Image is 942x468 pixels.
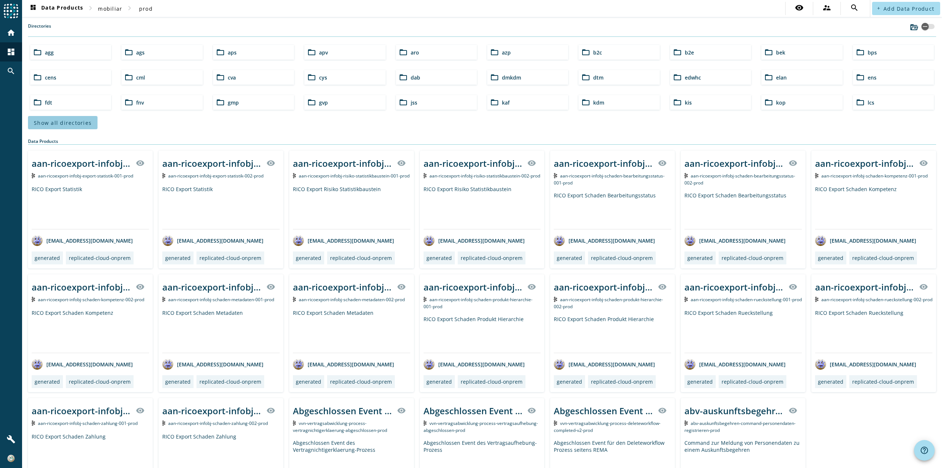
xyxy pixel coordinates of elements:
[28,138,936,145] div: Data Products
[554,421,557,426] img: Kafka Topic: vvn-vertragsabwicklung-process-deleteworkflow-completed-v2-prod
[162,186,280,229] div: RICO Export Statistik
[162,173,166,178] img: Kafka Topic: aan-ricoexport-infobj-export-statistik-002-prod
[307,73,316,82] mat-icon: folder_open
[852,254,914,261] div: replicated-cloud-onprem
[502,99,510,106] span: kaf
[411,99,417,106] span: jss
[815,157,915,169] div: aan-ricoexport-infobj-schaden-kompetenz-001-_stage_
[554,359,565,370] img: avatar
[293,235,304,246] img: avatar
[527,406,536,415] mat-icon: visibility
[307,48,316,57] mat-icon: folder_open
[307,98,316,107] mat-icon: folder_open
[461,378,523,385] div: replicated-cloud-onprem
[684,281,784,293] div: aan-ricoexport-infobj-schaden-rueckstellung-001-_stage_
[424,420,538,433] span: Kafka Topic: vvn-vertragsabwicklung-process-vertragsaufhebung-abgeschlossen-prod
[34,119,92,126] span: Show all directories
[319,74,327,81] span: cys
[593,99,604,106] span: kdm
[691,296,802,303] span: Kafka Topic: aan-ricoexport-infobj-schaden-rueckstellung-001-prod
[32,359,133,370] div: [EMAIL_ADDRESS][DOMAIN_NAME]
[32,235,133,246] div: [EMAIL_ADDRESS][DOMAIN_NAME]
[38,173,133,179] span: Kafka Topic: aan-ricoexport-infobj-export-statistik-001-prod
[293,421,296,426] img: Kafka Topic: vvn-vertragsabwicklung-process-vertragnichtigerklaerung-abgeschlossen-prod
[32,157,131,169] div: aan-ricoexport-infobj-export-statistik-001-_stage_
[919,159,928,168] mat-icon: visibility
[293,235,394,246] div: [EMAIL_ADDRESS][DOMAIN_NAME]
[424,235,435,246] img: avatar
[293,405,393,417] div: Abgeschlossen Event des Vertragnichtigerklaerung-Prozess
[424,173,427,178] img: Kafka Topic: aan-ricoexport-infobj-risiko-statistikbaustein-002-prod
[296,254,321,261] div: generated
[818,254,843,261] div: generated
[684,421,688,426] img: Kafka Topic: abv-auskunftsbegehren-command-personendaten-registrieren-prod
[296,378,321,385] div: generated
[658,282,667,291] mat-icon: visibility
[856,73,865,82] mat-icon: folder_open
[424,186,541,229] div: RICO Export Risiko Statistikbaustein
[69,378,131,385] div: replicated-cloud-onprem
[35,378,60,385] div: generated
[162,235,173,246] img: avatar
[4,4,18,18] img: spoud-logo.svg
[319,99,328,106] span: gvp
[165,254,191,261] div: generated
[397,282,406,291] mat-icon: visibility
[554,405,654,417] div: Abgeschlossen Event für den Deleteworkflow Prozess seitens REMA
[852,378,914,385] div: replicated-cloud-onprem
[162,421,166,426] img: Kafka Topic: aan-ricoexport-infobj-schaden-zahlung-002-prod
[850,3,859,12] mat-icon: search
[45,74,56,81] span: cens
[424,281,523,293] div: aan-ricoexport-infobj-schaden-produkt-hierarchie-001-_stage_
[7,28,15,37] mat-icon: home
[557,378,582,385] div: generated
[397,406,406,415] mat-icon: visibility
[554,173,665,186] span: Kafka Topic: aan-ricoexport-infobj-schaden-bearbeitungsstatus-001-prod
[684,309,802,353] div: RICO Export Schaden Rueckstellung
[554,235,655,246] div: [EMAIL_ADDRESS][DOMAIN_NAME]
[32,421,35,426] img: Kafka Topic: aan-ricoexport-infobj-schaden-zahlung-001-prod
[593,49,602,56] span: b2c
[134,2,157,15] button: prod
[293,281,393,293] div: aan-ricoexport-infobj-schaden-metadaten-002-_stage_
[684,173,688,178] img: Kafka Topic: aan-ricoexport-infobj-schaden-bearbeitungsstatus-002-prod
[32,281,131,293] div: aan-ricoexport-infobj-schaden-kompetenz-002-_stage_
[228,49,237,56] span: aps
[399,48,408,57] mat-icon: folder_open
[490,98,499,107] mat-icon: folder_open
[35,254,60,261] div: generated
[527,282,536,291] mat-icon: visibility
[319,49,328,56] span: apv
[856,98,865,107] mat-icon: folder_open
[821,173,928,179] span: Kafka Topic: aan-ricoexport-infobj-schaden-kompetenz-001-prod
[426,254,452,261] div: generated
[856,48,865,57] mat-icon: folder_open
[168,173,263,179] span: Kafka Topic: aan-ricoexport-infobj-export-statistik-002-prod
[795,3,804,12] mat-icon: visibility
[424,359,435,370] img: avatar
[124,48,133,57] mat-icon: folder_open
[124,98,133,107] mat-icon: folder_open
[776,49,785,56] span: bek
[581,48,590,57] mat-icon: folder_open
[7,435,15,444] mat-icon: build
[32,359,43,370] img: avatar
[424,359,525,370] div: [EMAIL_ADDRESS][DOMAIN_NAME]
[7,455,15,462] img: 6ba5e43a70a5b5a35dd732e2b94f2297
[684,420,796,433] span: Kafka Topic: abv-auskunftsbegehren-command-personendaten-registrieren-prod
[685,99,692,106] span: kis
[527,159,536,168] mat-icon: visibility
[399,73,408,82] mat-icon: folder_open
[162,235,263,246] div: [EMAIL_ADDRESS][DOMAIN_NAME]
[165,378,191,385] div: generated
[687,254,713,261] div: generated
[411,74,420,81] span: dab
[815,359,826,370] img: avatar
[28,116,98,129] button: Show all directories
[199,254,261,261] div: replicated-cloud-onprem
[591,254,653,261] div: replicated-cloud-onprem
[673,48,682,57] mat-icon: folder_open
[684,359,695,370] img: avatar
[593,74,603,81] span: dtm
[32,405,131,417] div: aan-ricoexport-infobj-schaden-zahlung-001-_stage_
